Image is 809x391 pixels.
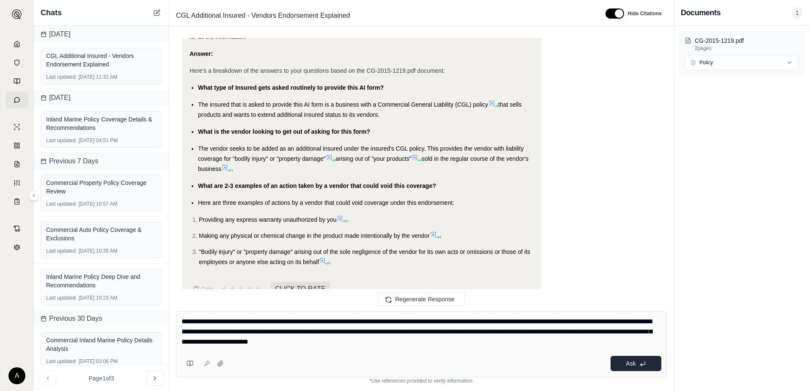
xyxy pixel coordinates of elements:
span: What type of Insured gets asked routinely to provide this AI form? [198,84,384,91]
span: The insured that is asked to provide this AI form is a business with a Commercial General Liabili... [198,101,488,108]
span: arising out of "your products" [336,155,412,162]
span: The vendor seeks to be added as an additional insured under the insured's CGL policy. This provid... [198,145,524,162]
span: I have now answered all three questions based on my analysis of the "CG-2015-1219.pdf" document. ... [190,23,533,40]
button: Expand sidebar [29,190,39,201]
div: [DATE] 04:51 PM [46,137,157,144]
div: Inland Marine Policy Coverage Details & Recommendations [46,115,157,132]
div: Commercial Property Policy Coverage Review [46,179,157,195]
span: . [347,216,348,223]
span: Last updated: [46,201,77,207]
span: "Bodily injury" or "property damage" arising out of the sole negligence of the vendor for its own... [199,248,530,265]
span: Hide Citations [627,10,662,17]
span: . [440,232,442,239]
p: CG-2015-1219.pdf [695,36,798,45]
span: . [329,259,331,265]
span: Here are three examples of actions by a vendor that could void coverage under this endorsement: [198,199,454,206]
a: Documents Vault [6,54,28,71]
button: CG-2015-1219.pdf2pages [685,36,798,52]
div: Inland Marine Policy Deep Dive and Recommendations [46,273,157,289]
button: Expand sidebar [8,6,25,23]
a: Prompt Library [6,73,28,90]
h3: Documents [681,7,721,19]
span: Ask [626,360,636,367]
div: Previous 7 Days [34,153,169,170]
a: Coverage Table [6,193,28,210]
a: Custom Report [6,174,28,191]
a: Single Policy [6,118,28,135]
span: Chats [41,7,62,19]
div: Edit Title [173,9,595,22]
button: New Chat [152,8,162,18]
div: [DATE] 11:31 AM [46,74,157,80]
button: Copy [190,281,217,297]
div: [DATE] [34,26,169,43]
div: Previous 30 Days [34,310,169,327]
span: sold in the regular course of the vendor's business [198,155,528,172]
div: [DATE] [34,89,169,106]
a: Home [6,36,28,52]
img: Expand sidebar [12,9,22,19]
div: CGL Additional Insured - Vendors Endorsement Explained [46,52,157,69]
div: Commercial Inland Marine Policy Details Analysis [46,336,157,353]
a: Claim Coverage [6,156,28,173]
span: Last updated: [46,137,77,144]
span: Making any physical or chemical change in the product made intentionally by the vendor [199,232,430,239]
a: Legal Search Engine [6,239,28,256]
button: Regenerate Response [378,292,465,306]
button: Ask [611,356,661,371]
a: Chat [6,91,28,108]
span: CLICK TO RATE [271,282,330,296]
span: Last updated: [46,295,77,301]
span: Regenerate Response [395,296,454,303]
div: *Use references provided to verify information. [176,377,667,384]
span: What is the vendor looking to get out of asking for this form? [198,128,370,135]
span: Last updated: [46,358,77,365]
span: . [231,165,233,172]
span: Here's a breakdown of the answers to your questions based on the CG-2015-1219.pdf document: [190,67,445,74]
span: Providing any express warranty unauthorized by you [199,216,336,223]
span: Copy [201,286,213,292]
span: CGL Additional Insured - Vendors Endorsement Explained [173,9,353,22]
div: [DATE] 10:23 AM [46,295,157,301]
strong: Answer: [190,50,213,57]
p: 2 pages [695,45,798,52]
a: Policy Comparisons [6,137,28,154]
span: Last updated: [46,74,77,80]
span: What are 2-3 examples of an action taken by a vendor that could void this coverage? [198,182,436,189]
span: 1 [792,7,802,19]
span: that sells products and wants to extend additional insured status to its vendors. [198,101,522,118]
span: Last updated: [46,248,77,254]
div: Commercial Auto Policy Coverage & Exclusions [46,226,157,242]
span: Page 1 of 3 [89,374,114,383]
div: [DATE] 10:57 AM [46,201,157,207]
div: [DATE] 03:06 PM [46,358,157,365]
div: A [8,367,25,384]
a: Contract Analysis [6,220,28,237]
div: [DATE] 10:35 AM [46,248,157,254]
